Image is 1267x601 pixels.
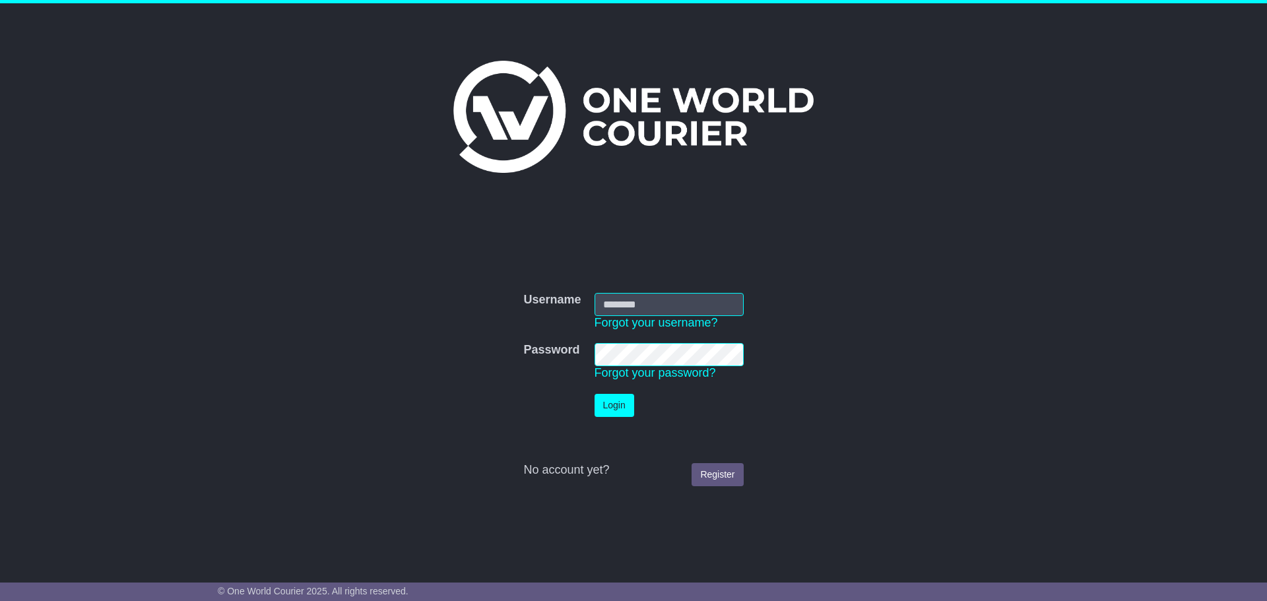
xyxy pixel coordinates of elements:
div: No account yet? [523,463,743,478]
img: One World [453,61,814,173]
a: Forgot your username? [595,316,718,329]
button: Login [595,394,634,417]
a: Forgot your password? [595,366,716,379]
a: Register [692,463,743,486]
span: © One World Courier 2025. All rights reserved. [218,586,408,596]
label: Username [523,293,581,307]
label: Password [523,343,579,358]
